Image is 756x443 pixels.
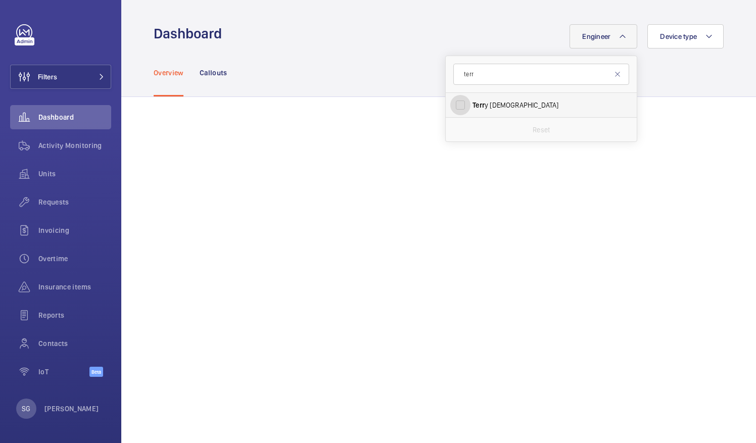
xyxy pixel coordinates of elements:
span: Insurance items [38,282,111,292]
button: Device type [647,24,724,48]
span: IoT [38,367,89,377]
span: Filters [38,72,57,82]
button: Engineer [570,24,637,48]
p: Overview [154,68,183,78]
h1: Dashboard [154,24,228,43]
span: Reports [38,310,111,320]
span: Engineer [582,32,610,40]
p: Callouts [200,68,227,78]
p: [PERSON_NAME] [44,404,99,414]
span: Units [38,169,111,179]
span: Beta [89,367,103,377]
span: Overtime [38,254,111,264]
button: Filters [10,65,111,89]
span: Terr [472,101,485,109]
p: SG [22,404,30,414]
span: Activity Monitoring [38,140,111,151]
span: Contacts [38,338,111,349]
p: Reset [533,125,550,135]
span: Invoicing [38,225,111,235]
span: Device type [660,32,697,40]
span: Dashboard [38,112,111,122]
span: y [DEMOGRAPHIC_DATA] [472,100,611,110]
span: Requests [38,197,111,207]
input: Search by engineer [453,64,629,85]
